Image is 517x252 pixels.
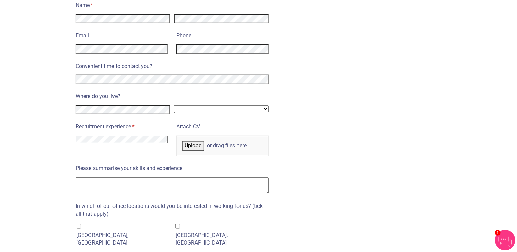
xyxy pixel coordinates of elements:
legend: In which of our office locations would you be interested in working for us? (tick all that apply) [76,200,269,218]
span: or drag files here. [207,142,248,149]
input: [GEOGRAPHIC_DATA], [GEOGRAPHIC_DATA] [77,224,81,229]
div: [GEOGRAPHIC_DATA], [GEOGRAPHIC_DATA] [77,232,169,247]
label: Email [76,30,168,40]
input: [GEOGRAPHIC_DATA], [GEOGRAPHIC_DATA] [175,224,180,229]
select: Country [174,105,269,113]
button: Upload [182,141,204,150]
div: [GEOGRAPHIC_DATA], [GEOGRAPHIC_DATA] [175,232,268,247]
label: Please summarise your skills and experience [76,163,269,173]
label: Attach CV [176,121,268,131]
input: First [76,14,170,24]
span: Upload [185,142,202,149]
span: 1 [495,230,501,236]
img: Chatbot [495,230,515,250]
label: Recruitment experience [76,121,168,131]
label: Phone [176,30,268,40]
label: Convenient time to contact you? [76,60,269,70]
input: State / Province / Region [76,105,170,115]
input: Last [174,14,269,24]
legend: Where do you live? [76,91,269,101]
